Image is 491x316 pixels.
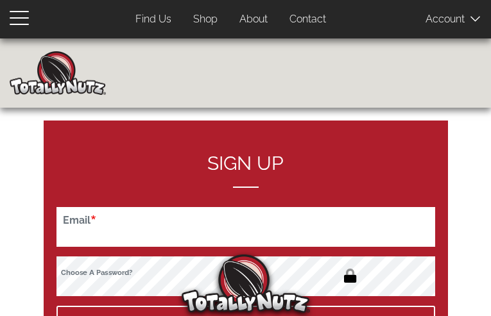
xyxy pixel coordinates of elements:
img: Home [10,51,106,95]
a: About [230,7,277,32]
a: Contact [280,7,336,32]
img: Totally Nutz Logo [182,254,310,313]
a: Shop [184,7,227,32]
input: Email [56,207,435,247]
h2: Sign up [56,153,435,188]
a: Find Us [126,7,181,32]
